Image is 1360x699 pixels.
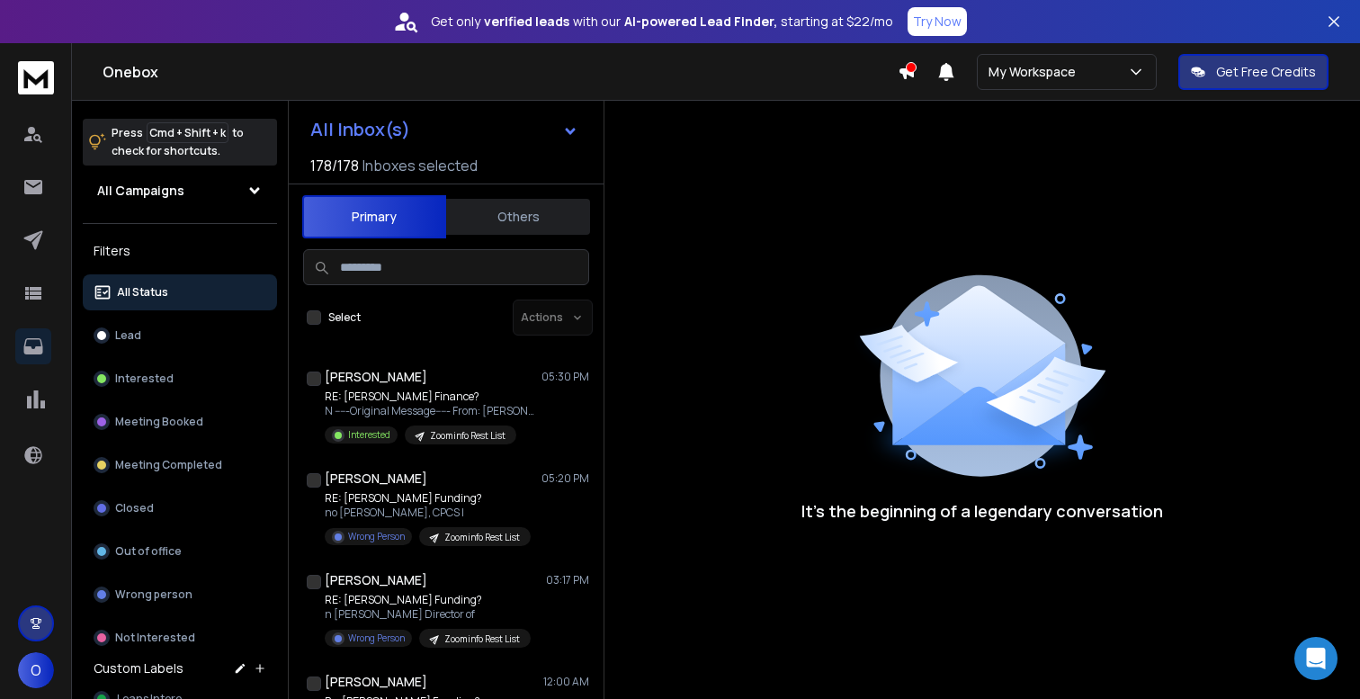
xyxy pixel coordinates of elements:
p: Zoominfo Rest List [444,531,520,544]
p: My Workspace [989,63,1083,81]
p: no [PERSON_NAME], CPCS | [325,506,531,520]
p: Out of office [115,544,182,559]
p: N -----Original Message----- From: [PERSON_NAME] [325,404,541,418]
img: logo [18,61,54,94]
p: Interested [348,428,390,442]
button: Wrong person [83,577,277,613]
p: Zoominfo Rest List [444,632,520,646]
div: Open Intercom Messenger [1294,637,1338,680]
p: Zoominfo Rest List [430,429,506,443]
h1: All Campaigns [97,182,184,200]
h1: [PERSON_NAME] [325,470,427,488]
p: Meeting Completed [115,458,222,472]
p: Closed [115,501,154,515]
button: Out of office [83,533,277,569]
button: O [18,652,54,688]
button: Others [446,197,590,237]
p: Not Interested [115,631,195,645]
p: Get only with our starting at $22/mo [431,13,893,31]
button: Not Interested [83,620,277,656]
h1: [PERSON_NAME] [325,571,427,589]
p: Get Free Credits [1216,63,1316,81]
p: Wrong Person [348,632,405,645]
p: 05:30 PM [541,370,589,384]
p: 12:00 AM [543,675,589,689]
p: It’s the beginning of a legendary conversation [801,498,1163,524]
h1: All Inbox(s) [310,121,410,139]
label: Select [328,310,361,325]
button: Closed [83,490,277,526]
h1: Onebox [103,61,898,83]
p: Try Now [913,13,962,31]
p: 05:20 PM [541,471,589,486]
strong: verified leads [484,13,569,31]
button: All Inbox(s) [296,112,593,148]
span: 178 / 178 [310,155,359,176]
p: n [PERSON_NAME] Director of [325,607,531,622]
button: Primary [302,195,446,238]
p: RE: [PERSON_NAME] Funding? [325,491,531,506]
button: Interested [83,361,277,397]
p: Interested [115,372,174,386]
h3: Filters [83,238,277,264]
span: Cmd + Shift + k [147,122,228,143]
p: Wrong Person [348,530,405,543]
button: Meeting Completed [83,447,277,483]
button: Try Now [908,7,967,36]
p: All Status [117,285,168,300]
h3: Inboxes selected [362,155,478,176]
h1: [PERSON_NAME] [325,673,427,691]
p: Meeting Booked [115,415,203,429]
h3: Custom Labels [94,659,183,677]
p: RE: [PERSON_NAME] Funding? [325,593,531,607]
p: RE: [PERSON_NAME] Finance? [325,390,541,404]
strong: AI-powered Lead Finder, [624,13,777,31]
button: Get Free Credits [1178,54,1329,90]
p: Press to check for shortcuts. [112,124,244,160]
button: All Campaigns [83,173,277,209]
p: Wrong person [115,587,192,602]
p: Lead [115,328,141,343]
p: 03:17 PM [546,573,589,587]
button: Lead [83,318,277,354]
h1: [PERSON_NAME] [325,368,427,386]
button: Meeting Booked [83,404,277,440]
button: All Status [83,274,277,310]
